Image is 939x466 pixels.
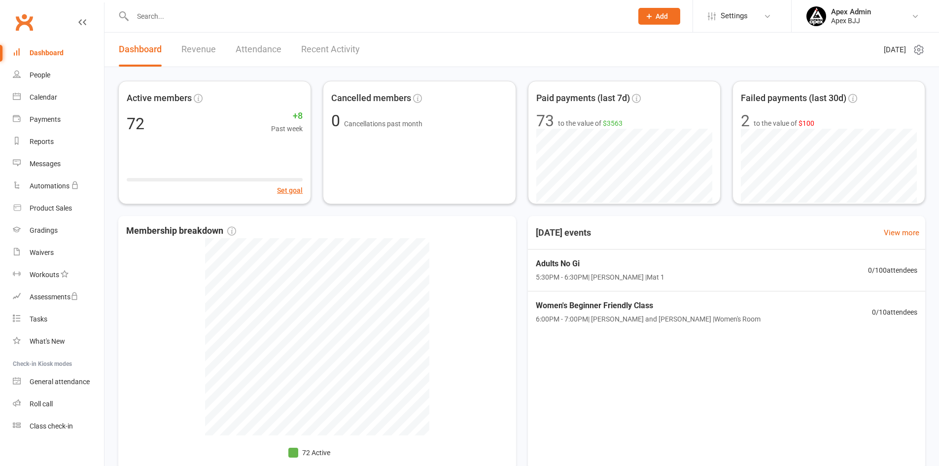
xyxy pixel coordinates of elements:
span: $3563 [603,119,623,127]
div: Assessments [30,293,78,301]
img: thumb_image1745496852.png [806,6,826,26]
div: Calendar [30,93,57,101]
span: Paid payments (last 7d) [536,91,630,106]
span: Membership breakdown [126,224,236,238]
span: Settings [721,5,748,27]
a: What's New [13,330,104,353]
a: Product Sales [13,197,104,219]
div: Tasks [30,315,47,323]
div: People [30,71,50,79]
span: 0 / 100 attendees [868,265,917,276]
a: Automations [13,175,104,197]
span: Failed payments (last 30d) [741,91,846,106]
a: Messages [13,153,104,175]
div: Roll call [30,400,53,408]
span: Cancellations past month [344,120,422,128]
a: Dashboard [13,42,104,64]
span: [DATE] [884,44,906,56]
span: 6:00PM - 7:00PM | [PERSON_NAME] and [PERSON_NAME] | Women's Room [536,314,761,324]
a: Calendar [13,86,104,108]
span: 0 [331,111,344,130]
div: Messages [30,160,61,168]
span: $100 [799,119,814,127]
span: Add [656,12,668,20]
div: Waivers [30,249,54,256]
div: 72 [127,116,144,132]
div: Apex Admin [831,7,871,16]
span: Women's Beginner Friendly Class [536,299,761,312]
a: Revenue [181,33,216,67]
div: Payments [30,115,61,123]
li: 72 Active [288,447,330,458]
button: Set goal [277,185,303,196]
div: 2 [741,113,750,129]
div: Product Sales [30,204,72,212]
span: 0 / 10 attendees [872,307,917,318]
a: Gradings [13,219,104,242]
span: 5:30PM - 6:30PM | [PERSON_NAME] | Mat 1 [536,272,664,283]
div: Dashboard [30,49,64,57]
a: View more [884,227,919,239]
a: Workouts [13,264,104,286]
div: 73 [536,113,554,129]
h3: [DATE] events [528,224,599,242]
button: Add [638,8,680,25]
input: Search... [130,9,626,23]
span: Past week [271,123,303,134]
a: People [13,64,104,86]
a: Clubworx [12,10,36,35]
a: Dashboard [119,33,162,67]
span: +8 [271,109,303,123]
div: What's New [30,337,65,345]
span: to the value of [558,118,623,129]
a: Assessments [13,286,104,308]
span: Adults No Gi [536,257,664,270]
a: Payments [13,108,104,131]
div: Automations [30,182,70,190]
a: Class kiosk mode [13,415,104,437]
a: Roll call [13,393,104,415]
div: Apex BJJ [831,16,871,25]
a: Tasks [13,308,104,330]
a: Attendance [236,33,281,67]
div: General attendance [30,378,90,386]
div: Reports [30,138,54,145]
a: Waivers [13,242,104,264]
div: Gradings [30,226,58,234]
div: Class check-in [30,422,73,430]
span: Active members [127,91,192,106]
a: General attendance kiosk mode [13,371,104,393]
span: Cancelled members [331,91,411,106]
span: to the value of [754,118,814,129]
a: Reports [13,131,104,153]
div: Workouts [30,271,59,279]
a: Recent Activity [301,33,360,67]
